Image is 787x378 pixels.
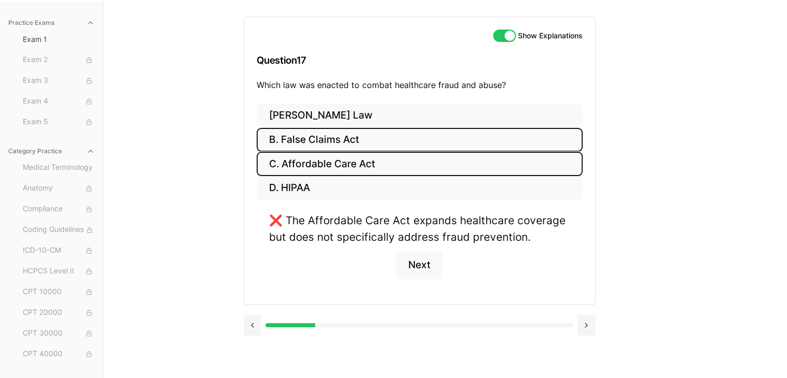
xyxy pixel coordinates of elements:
button: Practice Exams [4,14,99,31]
div: ❌ The Affordable Care Act expands healthcare coverage but does not specifically address fraud pre... [269,212,570,244]
button: HCPCS Level II [19,263,99,280]
button: Anatomy [19,180,99,197]
button: Medical Terminology [19,159,99,176]
button: CPT 40000 [19,346,99,362]
button: Exam 1 [19,31,99,48]
span: Compliance [23,203,95,215]
p: Which law was enacted to combat healthcare fraud and abuse? [257,79,583,91]
span: Exam 3 [23,75,95,86]
button: D. HIPAA [257,176,583,200]
span: Exam 2 [23,54,95,66]
button: Exam 3 [19,72,99,89]
button: Category Practice [4,143,99,159]
span: Medical Terminology [23,162,95,173]
span: Exam 4 [23,96,95,107]
span: CPT 20000 [23,307,95,318]
span: CPT 30000 [23,328,95,339]
label: Show Explanations [518,32,583,39]
span: Exam 5 [23,117,95,128]
button: CPT 10000 [19,284,99,300]
span: CPT 10000 [23,286,95,298]
span: CPT 40000 [23,348,95,360]
button: Next [396,251,443,279]
button: CPT 30000 [19,325,99,342]
span: ICD-10-CM [23,245,95,256]
button: Compliance [19,201,99,217]
button: Exam 4 [19,93,99,110]
button: B. False Claims Act [257,128,583,152]
span: Coding Guidelines [23,224,95,236]
button: Exam 5 [19,114,99,130]
button: [PERSON_NAME] Law [257,104,583,128]
button: C. Affordable Care Act [257,152,583,176]
h3: Question 17 [257,45,583,76]
button: CPT 20000 [19,304,99,321]
span: Anatomy [23,183,95,194]
span: HCPCS Level II [23,266,95,277]
button: Exam 2 [19,52,99,68]
span: Exam 1 [23,34,95,45]
button: ICD-10-CM [19,242,99,259]
button: Coding Guidelines [19,222,99,238]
